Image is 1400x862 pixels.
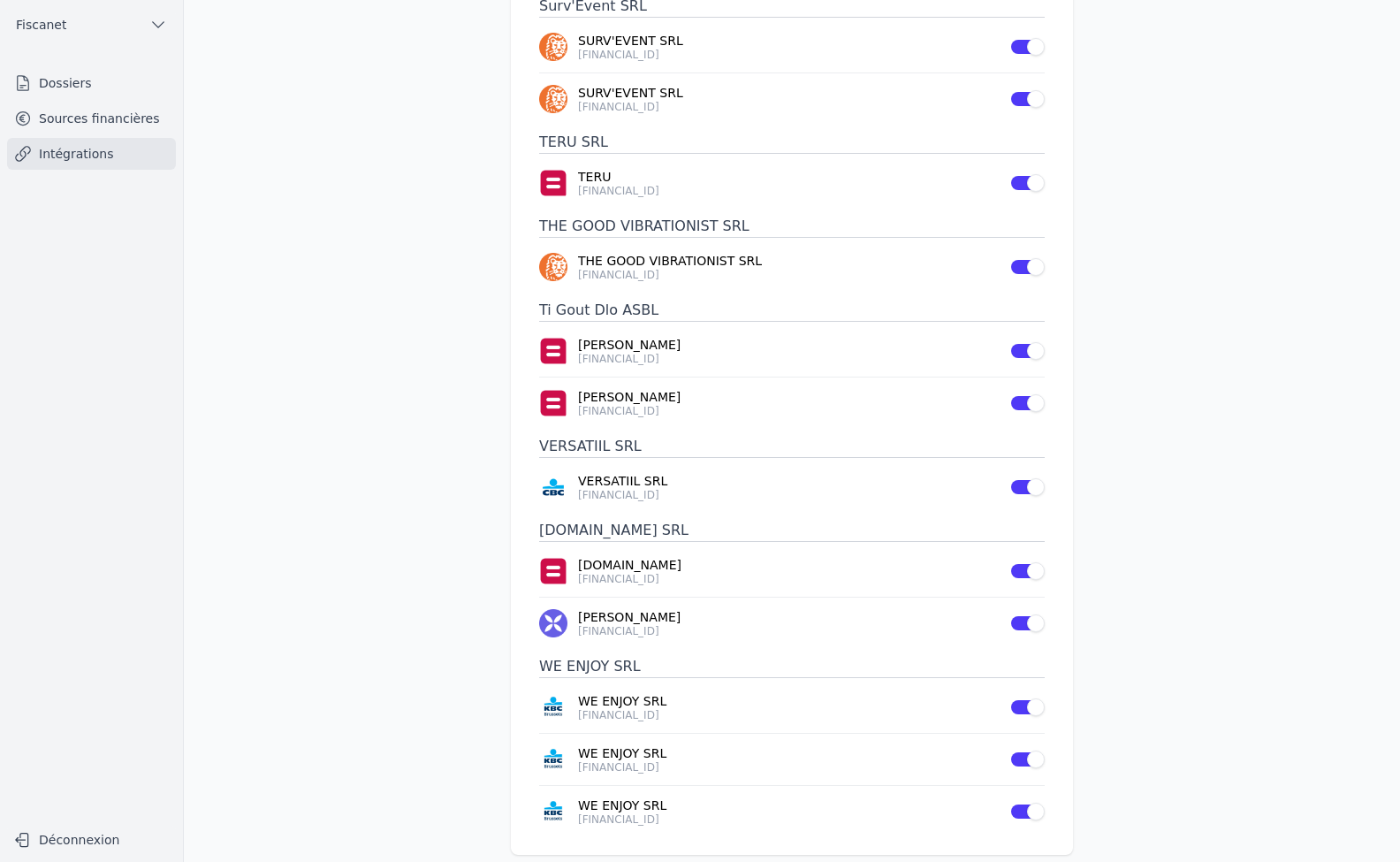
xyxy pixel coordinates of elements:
h3: THE GOOD VIBRATIONIST SRL [539,216,1045,238]
h3: VERSATIIL SRL [539,436,1045,458]
a: [PERSON_NAME] [578,608,999,626]
a: [PERSON_NAME] [578,388,999,406]
p: [FINANCIAL_ID] [578,488,999,502]
a: SURV'EVENT SRL [578,84,999,102]
a: Sources financières [7,103,176,134]
img: qonto.png [539,609,567,637]
p: [FINANCIAL_ID] [578,572,999,586]
img: belfius.png [539,169,567,197]
img: belfius-1.png [539,337,567,365]
p: [FINANCIAL_ID] [578,100,999,114]
h3: Ti Gout Dlo ASBL [539,300,1045,322]
img: belfius-1.png [539,389,567,417]
a: WE ENJOY SRL [578,797,999,814]
p: [FINANCIAL_ID] [578,48,999,62]
button: Fiscanet [7,11,176,39]
a: [DOMAIN_NAME] [578,556,999,574]
a: WE ENJOY SRL [578,744,999,762]
img: KBC_BRUSSELS_KREDBEBB.png [539,745,567,774]
h3: TERU SRL [539,132,1045,154]
a: [PERSON_NAME] [578,336,999,354]
a: Intégrations [7,138,176,170]
p: [FINANCIAL_ID] [578,708,999,722]
img: KBC_BRUSSELS_KREDBEBB.png [539,797,567,826]
img: CBC_CREGBEBB.png [539,473,567,501]
span: Fiscanet [16,16,66,34]
p: [FINANCIAL_ID] [578,624,999,638]
img: belfius.png [539,557,567,585]
p: [FINANCIAL_ID] [578,760,999,774]
img: ing.png [539,253,567,281]
img: KBC_BRUSSELS_KREDBEBB.png [539,693,567,721]
h3: [DOMAIN_NAME] SRL [539,520,1045,542]
h3: WE ENJOY SRL [539,656,1045,678]
a: THE GOOD VIBRATIONIST SRL [578,252,999,270]
img: ing.png [539,33,567,61]
p: [FINANCIAL_ID] [578,184,999,198]
a: Dossiers [7,67,176,99]
p: [FINANCIAL_ID] [578,404,999,418]
button: Déconnexion [7,826,176,854]
a: VERSATIIL SRL [578,472,999,490]
p: [FINANCIAL_ID] [578,268,999,282]
a: SURV'EVENT SRL [578,32,999,50]
img: ing.png [539,85,567,113]
a: TERU [578,168,999,186]
p: [FINANCIAL_ID] [578,352,999,366]
a: WE ENJOY SRL [578,692,999,710]
p: [FINANCIAL_ID] [578,812,999,827]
